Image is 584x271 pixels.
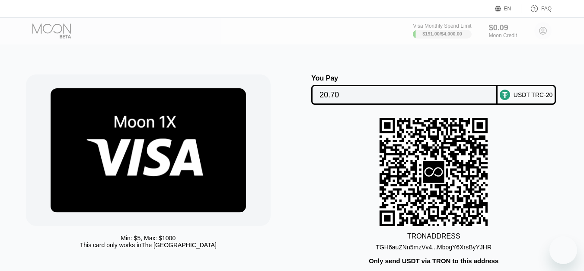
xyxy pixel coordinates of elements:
[376,244,491,251] div: TGH6auZNn5mzVv4...MbogY6XrsByYJHR
[407,232,460,240] div: TRON ADDRESS
[369,257,498,265] div: Only send USDT via TRON to this address
[376,240,491,251] div: TGH6auZNn5mzVv4...MbogY6XrsByYJHR
[514,91,553,98] div: USDT TRC-20
[504,6,511,12] div: EN
[80,242,217,248] div: This card only works in The [GEOGRAPHIC_DATA]
[521,4,552,13] div: FAQ
[301,74,567,105] div: You PayUSDT TRC-20
[541,6,552,12] div: FAQ
[413,23,471,29] div: Visa Monthly Spend Limit
[121,235,176,242] div: Min: $ 5 , Max: $ 1000
[549,236,577,264] iframe: Button to launch messaging window
[311,74,498,82] div: You Pay
[413,23,471,39] div: Visa Monthly Spend Limit$191.00/$4,000.00
[495,4,521,13] div: EN
[422,31,462,36] div: $191.00 / $4,000.00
